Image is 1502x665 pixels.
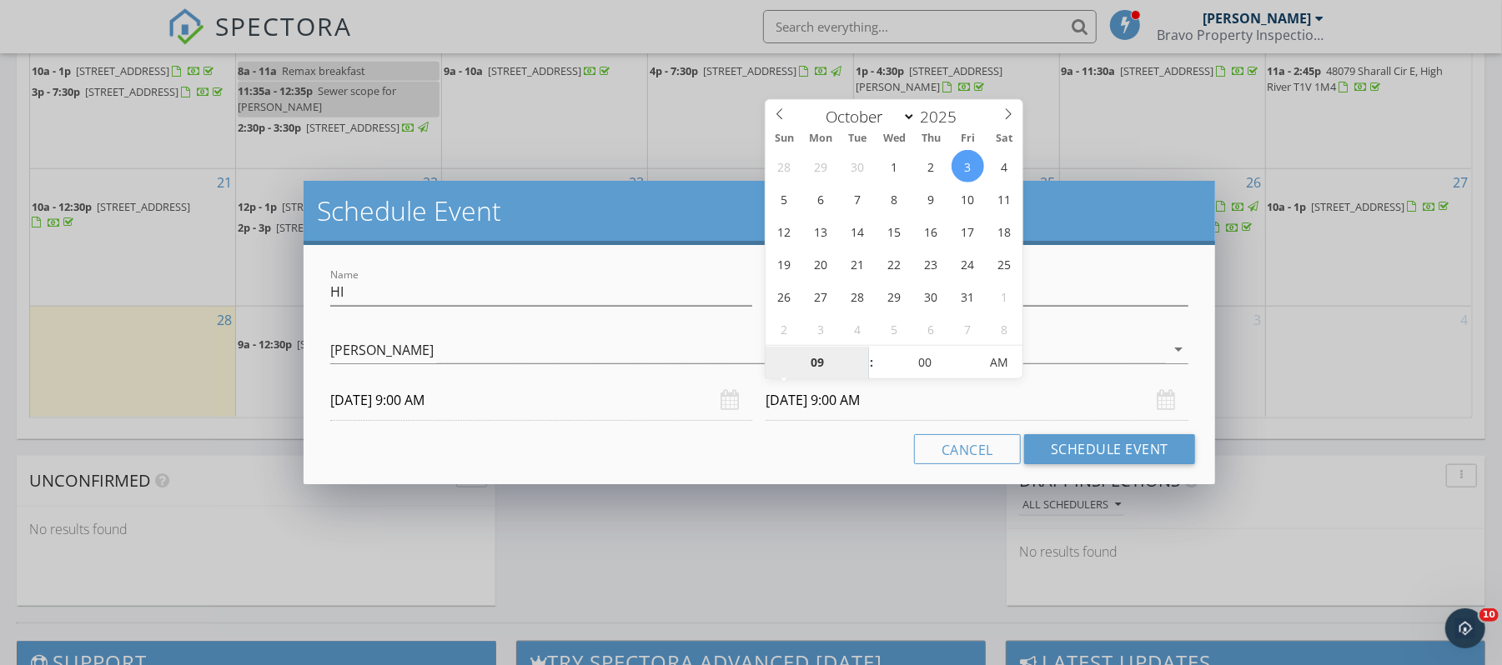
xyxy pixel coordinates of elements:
span: Wed [876,133,912,144]
span: October 15, 2025 [878,215,911,247]
span: October 28, 2025 [841,280,874,312]
button: Schedule Event [1024,434,1195,464]
span: September 28, 2025 [768,150,801,182]
h2: Schedule Event [317,194,1202,227]
span: October 1, 2025 [878,150,911,182]
span: October 29, 2025 [878,280,911,312]
span: October 30, 2025 [915,280,947,312]
span: October 14, 2025 [841,215,874,247]
span: November 3, 2025 [805,312,837,345]
span: October 26, 2025 [768,280,801,312]
input: Select date [766,380,1188,421]
input: Year [916,106,971,127]
span: October 2, 2025 [915,150,947,182]
span: Click to toggle [977,346,1022,379]
span: October 7, 2025 [841,182,874,215]
span: October 23, 2025 [915,247,947,280]
span: October 10, 2025 [952,182,984,215]
span: November 2, 2025 [768,312,801,345]
span: November 4, 2025 [841,312,874,345]
span: Tue [839,133,876,144]
span: October 18, 2025 [988,215,1021,247]
span: October 22, 2025 [878,247,911,280]
span: October 24, 2025 [952,247,984,280]
span: Sat [986,133,1022,144]
span: Sun [766,133,802,144]
span: October 3, 2025 [952,150,984,182]
span: October 25, 2025 [988,247,1021,280]
span: October 27, 2025 [805,280,837,312]
span: November 6, 2025 [915,312,947,345]
span: October 20, 2025 [805,247,837,280]
span: October 9, 2025 [915,182,947,215]
i: arrow_drop_down [1168,339,1188,359]
span: 10 [1479,608,1499,622]
span: October 12, 2025 [768,215,801,247]
span: October 8, 2025 [878,182,911,215]
span: Mon [802,133,839,144]
span: October 21, 2025 [841,247,874,280]
span: October 31, 2025 [952,280,984,312]
span: November 1, 2025 [988,280,1021,312]
button: Cancel [914,434,1021,464]
span: October 16, 2025 [915,215,947,247]
span: : [869,346,874,379]
div: [PERSON_NAME] [330,342,434,357]
span: November 8, 2025 [988,312,1021,345]
span: September 30, 2025 [841,150,874,182]
span: Fri [949,133,986,144]
input: Select date [330,380,752,421]
span: November 7, 2025 [952,312,984,345]
span: October 4, 2025 [988,150,1021,182]
iframe: Intercom live chat [1445,608,1485,648]
span: September 29, 2025 [805,150,837,182]
span: October 13, 2025 [805,215,837,247]
span: October 5, 2025 [768,182,801,215]
span: October 6, 2025 [805,182,837,215]
span: November 5, 2025 [878,312,911,345]
span: Thu [912,133,949,144]
span: October 11, 2025 [988,182,1021,215]
span: October 17, 2025 [952,215,984,247]
span: October 19, 2025 [768,247,801,280]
